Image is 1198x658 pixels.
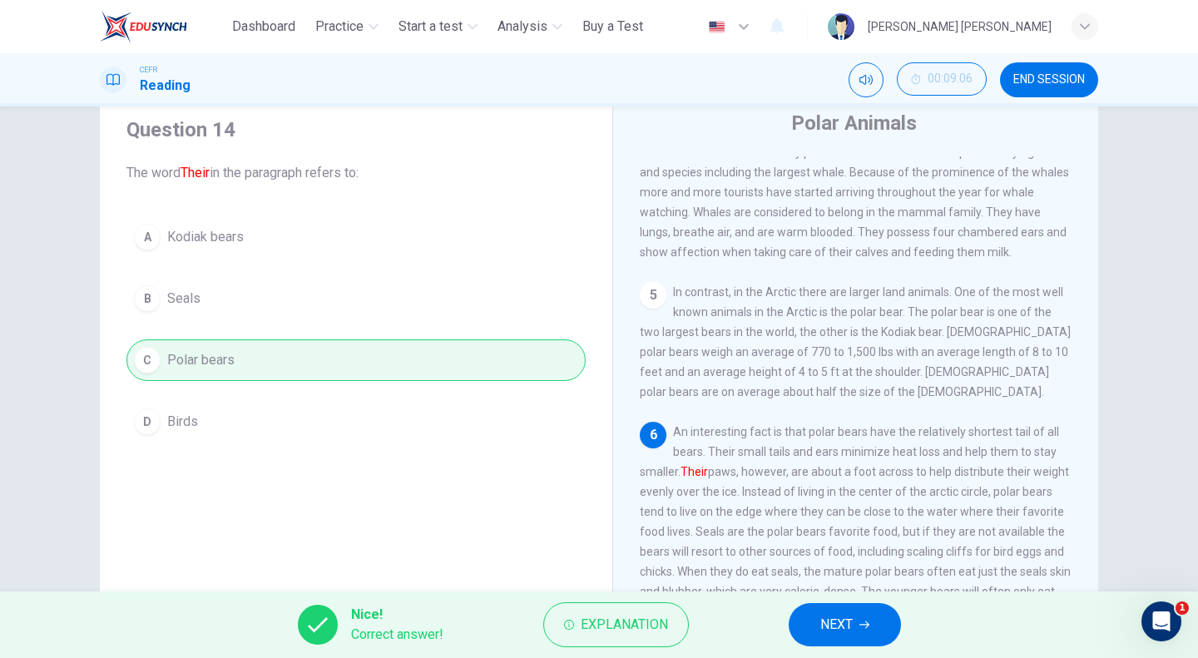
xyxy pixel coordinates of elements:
[582,17,643,37] span: Buy a Test
[392,12,484,42] button: Start a test
[640,285,1071,398] span: In contrast, in the Arctic there are larger land animals. One of the most well known animals in t...
[897,62,987,96] button: 00:09:06
[491,12,569,42] button: Analysis
[232,17,295,37] span: Dashboard
[640,282,666,309] div: 5
[498,17,547,37] span: Analysis
[315,17,364,37] span: Practice
[351,625,443,645] span: Correct answer!
[640,422,666,448] div: 6
[706,21,727,33] img: en
[1176,601,1189,615] span: 1
[789,603,901,646] button: NEXT
[399,17,463,37] span: Start a test
[1141,601,1181,641] iframe: Intercom live chat
[100,10,187,43] img: ELTC logo
[140,76,191,96] h1: Reading
[868,17,1052,37] div: [PERSON_NAME] [PERSON_NAME]
[351,605,443,625] span: Nice!
[640,126,1070,259] span: One of the prominent animals that lives in the [GEOGRAPHIC_DATA] are whales. There is a heavy pre...
[897,62,987,97] div: Hide
[1013,73,1085,87] span: END SESSION
[126,116,586,143] h4: Question 14
[791,110,917,136] h4: Polar Animals
[100,10,225,43] a: ELTC logo
[849,62,884,97] div: Mute
[681,465,708,478] font: Their
[581,613,668,636] span: Explanation
[126,163,586,183] span: The word in the paragraph refers to:
[576,12,650,42] button: Buy a Test
[828,13,854,40] img: Profile picture
[181,165,210,181] font: Their
[225,12,302,42] button: Dashboard
[1000,62,1098,97] button: END SESSION
[309,12,385,42] button: Practice
[928,72,973,86] span: 00:09:06
[543,602,689,647] button: Explanation
[820,613,853,636] span: NEXT
[640,425,1071,638] span: An interesting fact is that polar bears have the relatively shortest tail of all bears. Their sma...
[140,64,157,76] span: CEFR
